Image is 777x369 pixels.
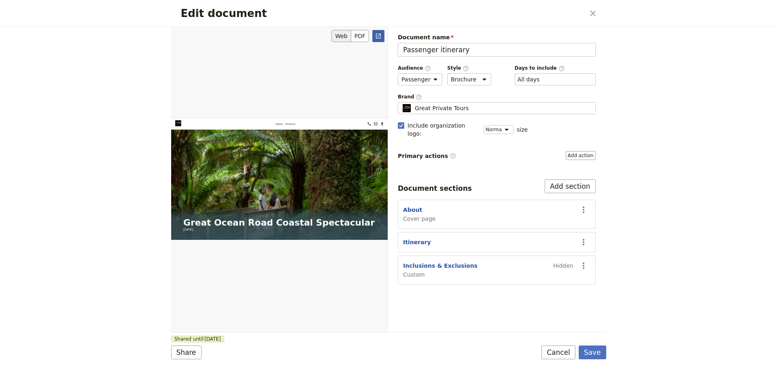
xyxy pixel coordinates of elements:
[450,153,456,159] span: ​
[29,261,53,271] span: [DATE]
[558,65,565,71] span: ​
[577,259,590,273] button: Actions
[566,151,596,160] button: Primary actions​
[408,122,479,138] span: Include organization logo :
[204,336,221,342] span: [DATE]
[484,125,514,134] select: size
[401,104,412,112] img: Profile
[425,65,431,71] span: ​
[372,30,384,42] a: Open full preview
[545,179,596,193] button: Add section
[171,336,224,342] span: Shared until
[250,8,267,19] a: About
[398,33,596,41] span: Document name
[518,75,540,83] button: Days to include​Clear input
[482,6,496,20] a: bookings@greatprivatetours.com.au
[403,238,431,246] button: Itinerary
[29,238,487,261] h1: Great Ocean Road Coastal Spectacular
[447,73,491,85] select: Style​
[331,30,351,42] button: Web
[398,94,596,100] span: Brand
[398,73,442,85] select: Audience​
[171,346,202,359] button: Share
[351,30,369,42] button: PDF
[398,152,456,160] span: Primary actions
[10,5,81,19] img: Great Private Tours logo
[416,94,422,100] span: ​
[403,215,435,223] span: Cover page
[447,65,491,72] span: Style
[463,65,469,71] span: ​
[398,43,596,57] input: Document name
[403,271,478,279] span: Custom
[498,6,512,20] button: Download pdf
[403,262,478,270] button: Inclusions & Exclusions
[553,262,573,270] span: Hidden
[467,6,481,20] a: +61 430 279 438
[398,183,472,193] div: Document sections
[577,203,590,217] button: Actions
[579,346,606,359] button: Save
[274,8,297,19] a: Itinerary
[398,65,442,72] span: Audience
[577,235,590,249] button: Actions
[541,346,575,359] button: Cancel
[403,206,422,214] button: About
[586,6,600,20] button: Close dialog
[181,7,584,19] h2: Edit document
[415,104,469,112] span: Great Private Tours
[517,126,528,134] span: size
[515,65,596,72] span: Days to include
